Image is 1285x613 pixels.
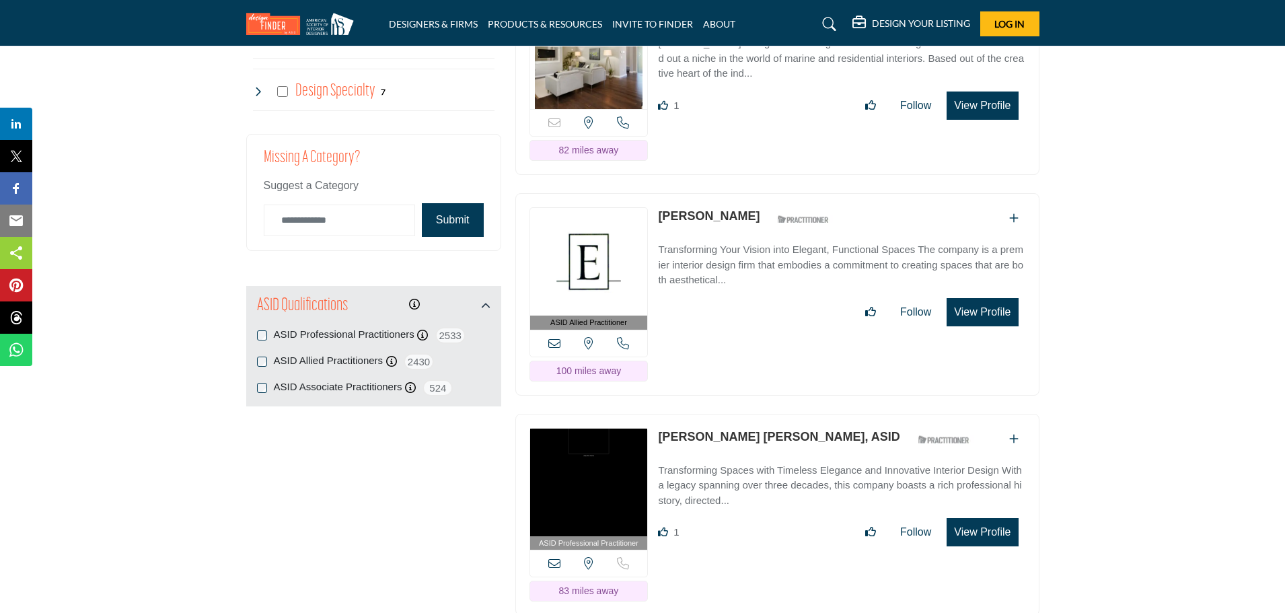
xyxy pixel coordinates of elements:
label: ASID Associate Practitioners [274,380,402,395]
p: Transforming Spaces with Timeless Elegance and Innovative Interior Design With a legacy spanning ... [658,463,1025,509]
a: Information about [409,299,420,310]
img: Site Logo [246,13,361,35]
p: [PERSON_NAME] Designs is a distinguished interior design studio that has carved out a niche in th... [658,36,1025,81]
h5: DESIGN YOUR LISTING [872,17,970,30]
a: INVITE TO FINDER [612,18,693,30]
span: Suggest a Category [264,180,359,191]
a: Transforming Spaces with Timeless Elegance and Innovative Interior Design With a legacy spanning ... [658,455,1025,509]
a: ABOUT [703,18,735,30]
input: ASID Professional Practitioners checkbox [257,330,267,340]
div: 7 Results For Design Specialty [381,85,385,98]
b: 7 [381,87,385,97]
span: 1 [673,100,679,111]
i: Like [658,100,668,110]
img: ASID Qualified Practitioners Badge Icon [772,211,833,227]
h2: ASID Qualifications [257,294,348,318]
input: Select Design Specialty checkbox [277,86,288,97]
i: Like [658,527,668,537]
img: Elisabeth Beers Sandler, ASID [530,429,648,536]
img: ASID Qualified Practitioners Badge Icon [913,431,974,448]
span: Log In [994,18,1025,30]
a: ASID Professional Practitioner [530,429,648,550]
a: PRODUCTS & RESOURCES [488,18,602,30]
div: Click to view information [409,297,420,313]
span: ASID Professional Practitioner [539,538,638,549]
div: DESIGN YOUR LISTING [852,16,970,32]
label: ASID Professional Practitioners [274,327,414,342]
input: Category Name [264,205,415,236]
input: ASID Allied Practitioners checkbox [257,357,267,367]
button: Like listing [856,92,885,119]
button: Submit [422,203,484,237]
button: Like listing [856,299,885,326]
button: View Profile [947,92,1018,120]
button: View Profile [947,518,1018,546]
p: Shanna Piliaris [658,207,760,225]
span: 100 miles away [556,365,622,376]
a: Transforming Your Vision into Elegant, Functional Spaces The company is a premier interior design... [658,234,1025,288]
span: 1 [673,526,679,538]
span: ASID Allied Practitioner [550,317,627,328]
input: ASID Associate Practitioners checkbox [257,383,267,393]
button: Follow [891,519,940,546]
img: Shanna Piliaris [530,208,648,316]
label: ASID Allied Practitioners [274,353,383,369]
p: Transforming Your Vision into Elegant, Functional Spaces The company is a premier interior design... [658,242,1025,288]
span: 82 miles away [559,145,619,155]
a: [PERSON_NAME] Designs is a distinguished interior design studio that has carved out a niche in th... [658,28,1025,81]
span: 2533 [435,327,466,344]
button: Log In [980,11,1039,36]
button: Like listing [856,519,885,546]
h4: Design Specialty: Sustainable, accessible, health-promoting, neurodiverse-friendly, age-in-place,... [295,79,375,103]
h2: Missing a Category? [264,148,484,178]
a: [PERSON_NAME] [658,209,760,223]
a: Add To List [1009,213,1019,224]
button: View Profile [947,298,1018,326]
p: Elisabeth Beers Sandler, ASID [658,428,899,446]
img: Amy Halffman [530,1,648,109]
a: Search [809,13,845,35]
span: 2430 [404,353,434,370]
button: Follow [891,92,940,119]
a: ASID Allied Practitioner [530,208,648,330]
a: [PERSON_NAME] [PERSON_NAME], ASID [658,430,899,443]
a: DESIGNERS & FIRMS [389,18,478,30]
span: 524 [423,380,453,396]
span: 83 miles away [559,585,619,596]
button: Follow [891,299,940,326]
a: Add To List [1009,433,1019,445]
